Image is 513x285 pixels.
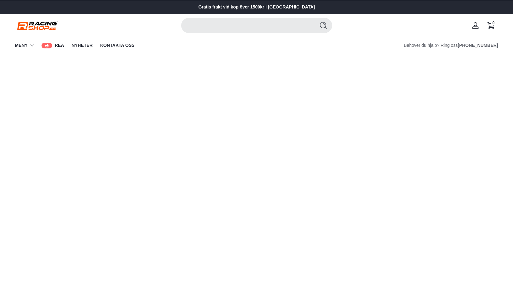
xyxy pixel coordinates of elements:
[15,42,28,49] a: Meny
[72,42,93,49] span: Nyheter
[458,42,498,49] a: Ring oss på +46303-40 49 05
[100,42,134,49] span: Kontakta oss
[15,37,34,54] summary: Meny
[15,20,59,31] img: Racing shop
[483,15,498,36] a: Varukorg
[55,42,64,49] span: REA
[15,20,59,31] a: Racing shop Racing shop
[169,2,345,13] slider-component: Bildspel
[404,42,498,49] div: Behöver du hjälp? Ring oss
[100,37,134,54] a: Kontakta oss
[483,15,498,36] modal-opener: Varukorgsfack
[198,4,315,11] a: Gratis frakt vid köp över 1500kr i [GEOGRAPHIC_DATA]
[72,37,93,54] a: Nyheter
[42,37,64,54] a: REA
[181,18,312,33] input: Sök på webbplatsen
